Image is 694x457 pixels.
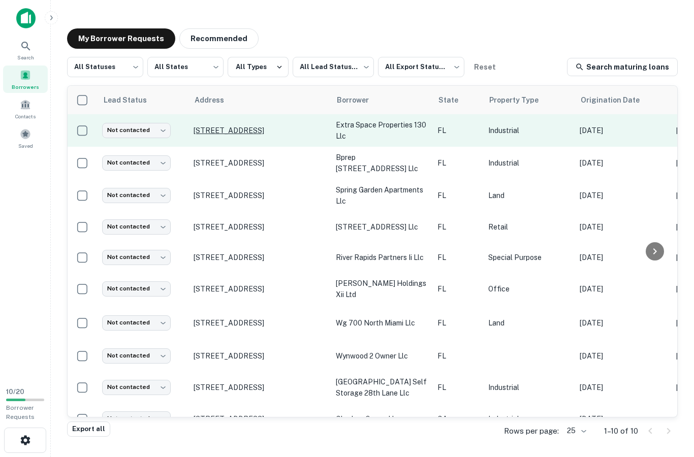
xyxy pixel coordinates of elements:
span: 10 / 20 [6,388,24,396]
p: FL [437,157,478,169]
p: Industrial [488,125,570,136]
p: [STREET_ADDRESS] [194,191,326,200]
span: Borrowers [12,83,39,91]
div: Not contacted [102,315,171,330]
p: chadron owner llc [336,413,427,425]
span: Borrower [337,94,382,106]
p: [DATE] [580,317,666,329]
p: [STREET_ADDRESS] [194,158,326,168]
p: [DATE] [580,157,666,169]
p: river rapids partners ii llc [336,252,427,263]
div: All Export Statuses [378,54,464,80]
div: 25 [563,423,588,438]
th: State [432,86,483,114]
p: [STREET_ADDRESS] [194,284,326,293]
span: Search [17,53,34,61]
p: [STREET_ADDRESS] [194,318,326,328]
iframe: Chat Widget [643,376,694,425]
p: Industrial [488,157,570,169]
p: FL [437,252,478,263]
p: spring garden apartments llc [336,184,427,207]
div: Not contacted [102,123,171,138]
p: Office [488,283,570,295]
a: Search maturing loans [567,58,678,76]
div: Not contacted [102,281,171,296]
span: Contacts [15,112,36,120]
p: [STREET_ADDRESS] [194,414,326,423]
p: Industrial [488,382,570,393]
a: Contacts [3,95,48,122]
button: Reset [468,57,501,77]
div: Not contacted [102,219,171,234]
div: Not contacted [102,188,171,203]
p: Land [488,317,570,329]
p: [DATE] [580,190,666,201]
p: FL [437,190,478,201]
p: CA [437,413,478,425]
span: State [438,94,471,106]
p: Rows per page: [504,425,559,437]
div: All States [147,54,224,80]
p: FL [437,125,478,136]
button: My Borrower Requests [67,28,175,49]
img: capitalize-icon.png [16,8,36,28]
p: Retail [488,221,570,233]
p: [STREET_ADDRESS] [194,222,326,232]
p: [DATE] [580,382,666,393]
p: FL [437,382,478,393]
div: Not contacted [102,380,171,395]
th: Borrower [331,86,432,114]
span: Lead Status [103,94,160,106]
a: Search [3,36,48,63]
p: [STREET_ADDRESS] [194,383,326,392]
p: extra space properties 130 llc [336,119,427,142]
p: [STREET_ADDRESS] [194,126,326,135]
div: All Statuses [67,54,143,80]
th: Origination Date [575,86,671,114]
p: FL [437,221,478,233]
p: [DATE] [580,350,666,362]
span: Address [195,94,237,106]
th: Address [188,86,331,114]
div: Not contacted [102,411,171,426]
p: [PERSON_NAME] holdings xii ltd [336,278,427,300]
p: FL [437,283,478,295]
th: Property Type [483,86,575,114]
p: wg 700 north miami llc [336,317,427,329]
th: Lead Status [97,86,188,114]
p: [DATE] [580,413,666,425]
p: FL [437,317,478,329]
p: wynwood 2 owner llc [336,350,427,362]
div: Not contacted [102,348,171,363]
p: [GEOGRAPHIC_DATA] self storage 28th lane llc [336,376,427,399]
button: Recommended [179,28,259,49]
a: Saved [3,124,48,152]
p: bprep [STREET_ADDRESS] llc [336,152,427,174]
button: Export all [67,421,110,437]
p: [STREET_ADDRESS] llc [336,221,427,233]
p: FL [437,350,478,362]
a: Borrowers [3,66,48,93]
button: All Types [228,57,289,77]
span: Origination Date [581,94,653,106]
div: All Lead Statuses [293,54,374,80]
p: [STREET_ADDRESS] [194,253,326,262]
span: Borrower Requests [6,404,35,420]
p: 1–10 of 10 [604,425,638,437]
p: [DATE] [580,125,666,136]
p: Industrial [488,413,570,425]
p: [STREET_ADDRESS] [194,351,326,361]
p: Special Purpose [488,252,570,263]
div: Not contacted [102,155,171,170]
span: Property Type [489,94,552,106]
div: Not contacted [102,250,171,265]
p: [DATE] [580,252,666,263]
p: [DATE] [580,283,666,295]
p: [DATE] [580,221,666,233]
p: Land [488,190,570,201]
